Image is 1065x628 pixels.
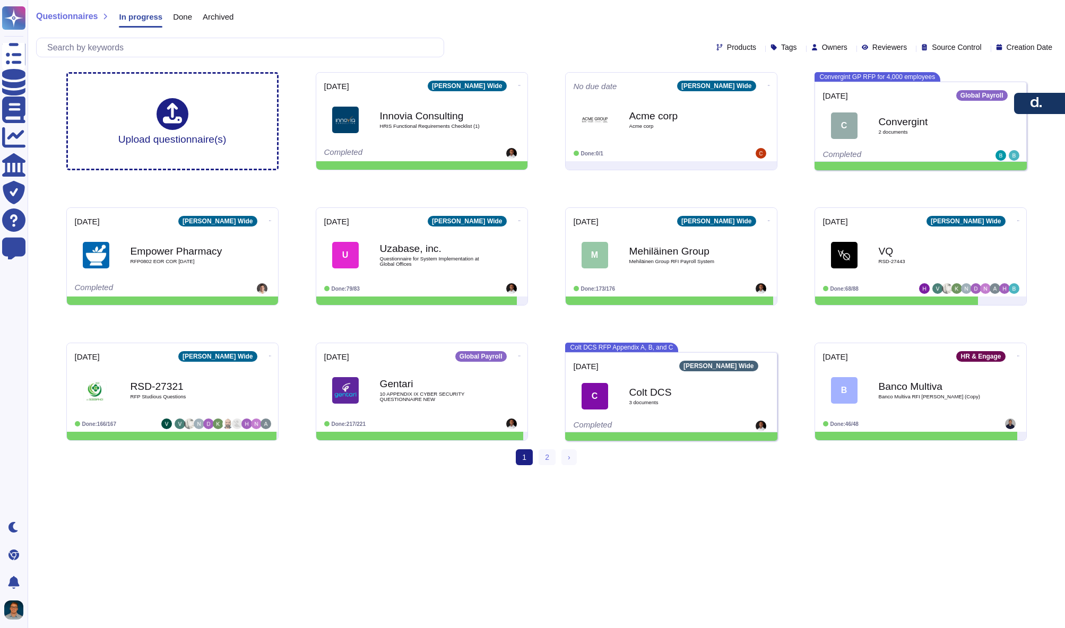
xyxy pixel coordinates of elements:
img: user [175,418,185,429]
img: Logo [332,107,359,133]
span: RSD-27443 [879,259,985,264]
img: user [756,421,766,431]
span: Owners [822,43,847,51]
div: [PERSON_NAME] Wide [679,361,758,371]
img: user [261,418,271,429]
span: Convergint GP RFP for 4,000 employees [815,72,941,82]
span: Completed [823,150,862,159]
img: user [232,418,243,429]
img: user [241,418,252,429]
span: Tags [781,43,797,51]
img: Logo [582,107,608,133]
b: Colt DCS [629,387,735,397]
input: Search by keywords [42,38,444,57]
img: user [756,283,766,294]
span: Creation Date [1007,43,1052,51]
span: [DATE] [75,217,100,225]
span: Source Control [932,43,981,51]
span: 1 [516,449,533,465]
img: user [999,283,1010,294]
b: Mehiläinen Group [629,246,735,256]
span: In progress [119,13,162,21]
div: Global Payroll [455,351,507,362]
span: 2 document s [879,129,985,135]
span: Done: 79/83 [332,286,360,292]
span: Done: 0/1 [581,151,603,156]
div: Completed [324,148,454,159]
img: user [971,283,981,294]
span: RFP Studious Questions [131,394,237,399]
img: user [1005,418,1016,429]
b: Uzabase, inc. [380,243,486,254]
img: Logo [83,377,109,404]
b: Empower Pharmacy [131,246,237,256]
b: Gentari [380,379,486,389]
div: M [582,242,608,268]
img: Logo [831,242,858,268]
span: [DATE] [823,353,848,361]
b: VQ [879,246,985,256]
img: user [213,418,223,429]
div: C [831,112,858,139]
b: Acme corp [629,111,735,121]
div: U [332,242,359,268]
span: [DATE] [324,353,349,361]
span: 10 APPENDIX IX CYBER SECURITY QUESTIONNAIRE NEW [380,391,486,402]
img: user [251,418,262,429]
img: user [1009,283,1019,294]
span: RFP0802 EOR COR [DATE] [131,259,237,264]
img: user [990,283,1000,294]
img: user [980,283,991,294]
img: user [4,600,23,620]
b: Banco Multiva [879,381,985,391]
img: user [184,418,195,429]
img: user [1009,150,1019,161]
b: RSD-27321 [131,381,237,391]
button: user [2,598,31,622]
img: user [194,418,204,429]
span: › [568,453,570,461]
img: user [951,283,962,294]
span: Acme corp [629,124,735,129]
img: user [222,418,233,429]
span: Reviewers [872,43,907,51]
div: Global Payroll [956,90,1008,101]
span: [DATE] [324,217,349,225]
span: [DATE] [324,82,349,90]
div: [PERSON_NAME] Wide [677,216,756,226]
span: [DATE] [574,362,599,370]
span: Banco Multiva RFI [PERSON_NAME] (Copy) [879,394,985,399]
img: user [506,418,517,429]
span: Archived [203,13,233,21]
div: HR & Engage [956,351,1005,362]
div: [PERSON_NAME] Wide [428,216,507,226]
img: user [506,283,517,294]
span: Done: 166/167 [82,421,117,427]
div: [PERSON_NAME] Wide [677,81,756,91]
span: Done: 46/48 [830,421,859,427]
div: [PERSON_NAME] Wide [927,216,1006,226]
a: 2 [539,449,556,465]
img: user [932,283,943,294]
div: C [582,383,608,409]
span: Questionnaire for System Implementation at Global Offices [380,256,486,266]
span: Completed [574,420,612,429]
span: [DATE] [574,217,599,225]
img: user [203,418,214,429]
span: 3 document s [629,400,735,405]
span: [DATE] [823,217,848,225]
span: HRIS Functional Requirements Checklist (1) [380,124,486,129]
img: user [995,150,1006,161]
img: user [942,283,953,294]
div: Upload questionnaire(s) [118,98,227,144]
span: Done: 173/176 [581,286,616,292]
b: Convergint [879,117,985,127]
span: Questionnaires [36,12,98,21]
span: No due date [574,82,617,90]
span: [DATE] [823,92,848,100]
img: Logo [83,242,109,268]
div: [PERSON_NAME] Wide [178,216,257,226]
span: Colt DCS RFP Appendix A, B, and C [565,343,679,352]
span: Mehiläinen Group RFI Payroll System [629,259,735,264]
span: Done [173,13,192,21]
